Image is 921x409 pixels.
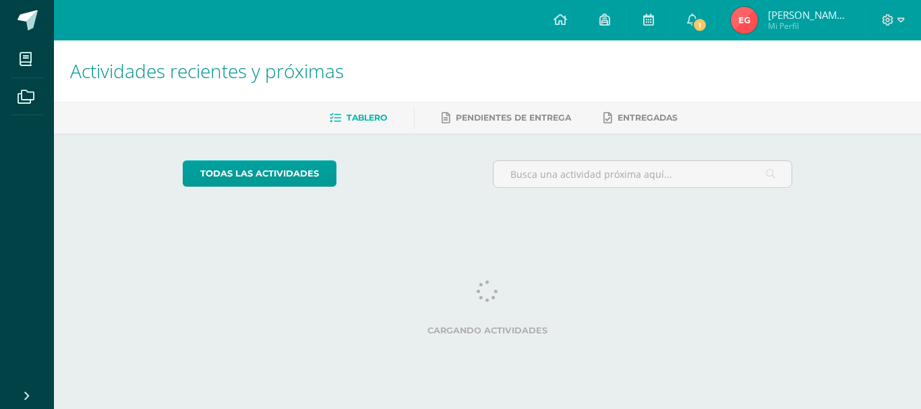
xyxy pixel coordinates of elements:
[330,107,387,129] a: Tablero
[347,113,387,123] span: Tablero
[603,107,678,129] a: Entregadas
[692,18,707,32] span: 1
[768,8,849,22] span: [PERSON_NAME][DATE]
[768,20,849,32] span: Mi Perfil
[70,58,344,84] span: Actividades recientes y próximas
[456,113,571,123] span: Pendientes de entrega
[731,7,758,34] img: 80b2a2ce82189c13ed95b609bb1b7ae5.png
[183,160,336,187] a: todas las Actividades
[618,113,678,123] span: Entregadas
[494,161,792,187] input: Busca una actividad próxima aquí...
[183,325,793,336] label: Cargando actividades
[442,107,571,129] a: Pendientes de entrega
